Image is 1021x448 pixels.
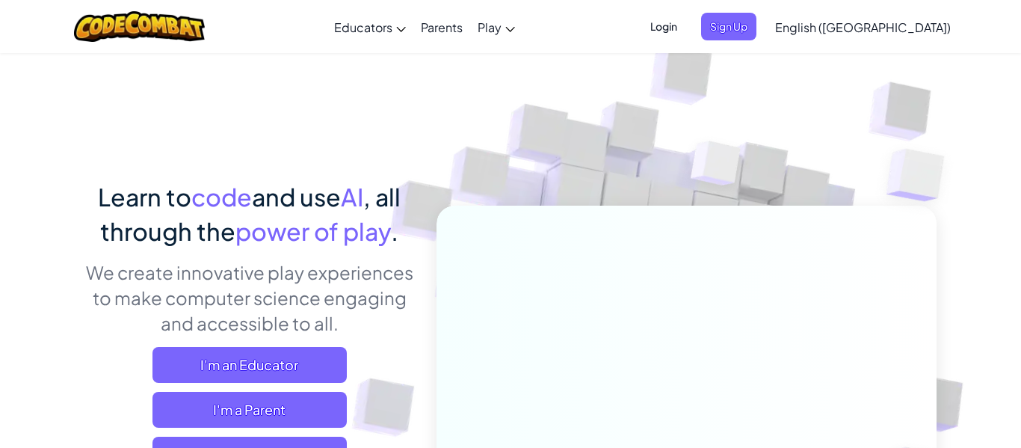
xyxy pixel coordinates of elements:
[768,7,958,47] a: English ([GEOGRAPHIC_DATA])
[663,111,771,223] img: Overlap cubes
[235,216,391,246] span: power of play
[334,19,392,35] span: Educators
[391,216,398,246] span: .
[470,7,522,47] a: Play
[341,182,363,212] span: AI
[98,182,191,212] span: Learn to
[327,7,413,47] a: Educators
[701,13,756,40] button: Sign Up
[775,19,951,35] span: English ([GEOGRAPHIC_DATA])
[74,11,205,42] img: CodeCombat logo
[641,13,686,40] button: Login
[478,19,502,35] span: Play
[413,7,470,47] a: Parents
[152,347,347,383] a: I'm an Educator
[152,392,347,428] a: I'm a Parent
[252,182,341,212] span: and use
[857,112,986,239] img: Overlap cubes
[84,260,414,336] p: We create innovative play experiences to make computer science engaging and accessible to all.
[191,182,252,212] span: code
